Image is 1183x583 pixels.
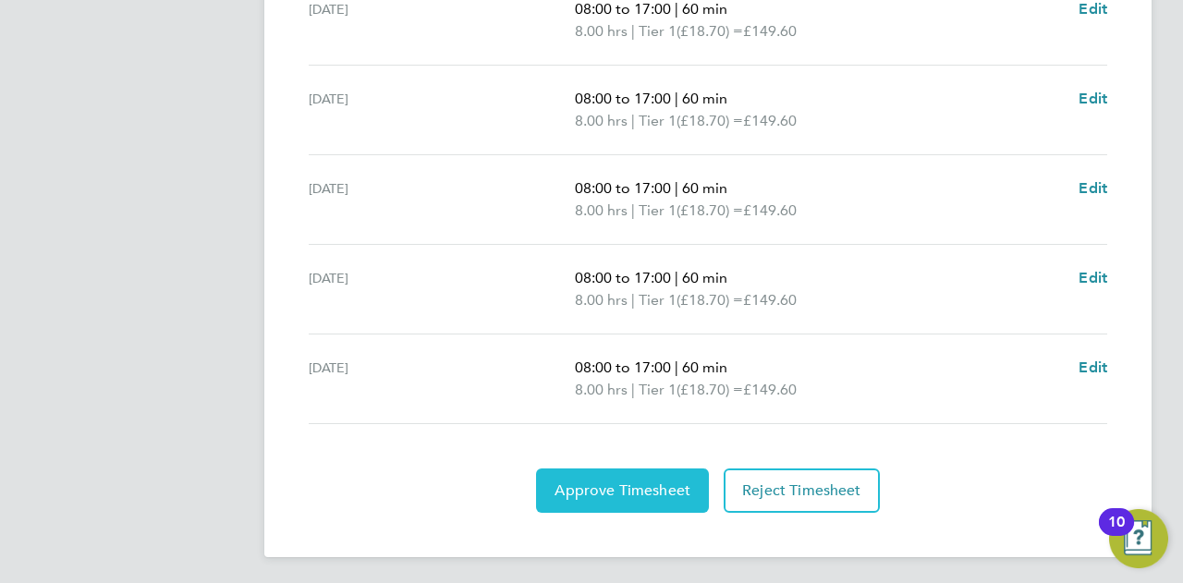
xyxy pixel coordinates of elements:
span: Edit [1079,269,1107,286]
span: Tier 1 [639,20,677,43]
span: Approve Timesheet [555,481,690,500]
span: 60 min [682,358,727,376]
span: 08:00 to 17:00 [575,179,671,197]
span: (£18.70) = [677,291,743,309]
button: Approve Timesheet [536,468,709,513]
span: £149.60 [743,22,797,40]
span: | [675,358,678,376]
span: 8.00 hrs [575,22,628,40]
span: (£18.70) = [677,112,743,129]
span: | [631,381,635,398]
span: Tier 1 [639,110,677,132]
span: £149.60 [743,381,797,398]
span: 60 min [682,269,727,286]
button: Open Resource Center, 10 new notifications [1109,509,1168,568]
span: Tier 1 [639,379,677,401]
span: Tier 1 [639,289,677,311]
span: | [631,22,635,40]
span: Edit [1079,179,1107,197]
span: 8.00 hrs [575,112,628,129]
span: Reject Timesheet [742,481,861,500]
span: Edit [1079,90,1107,107]
span: | [631,201,635,219]
div: 10 [1108,522,1125,546]
a: Edit [1079,88,1107,110]
span: (£18.70) = [677,381,743,398]
span: 08:00 to 17:00 [575,269,671,286]
div: [DATE] [309,177,575,222]
span: £149.60 [743,112,797,129]
span: 8.00 hrs [575,201,628,219]
div: [DATE] [309,267,575,311]
span: 08:00 to 17:00 [575,90,671,107]
span: 08:00 to 17:00 [575,358,671,376]
span: 60 min [682,90,727,107]
span: | [675,90,678,107]
span: | [675,269,678,286]
span: | [675,179,678,197]
span: Edit [1079,358,1107,376]
span: Tier 1 [639,200,677,222]
button: Reject Timesheet [724,468,880,513]
span: 8.00 hrs [575,381,628,398]
span: £149.60 [743,201,797,219]
span: | [631,291,635,309]
span: (£18.70) = [677,201,743,219]
div: [DATE] [309,357,575,401]
span: £149.60 [743,291,797,309]
span: 60 min [682,179,727,197]
a: Edit [1079,357,1107,379]
a: Edit [1079,267,1107,289]
span: (£18.70) = [677,22,743,40]
span: 8.00 hrs [575,291,628,309]
span: | [631,112,635,129]
a: Edit [1079,177,1107,200]
div: [DATE] [309,88,575,132]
